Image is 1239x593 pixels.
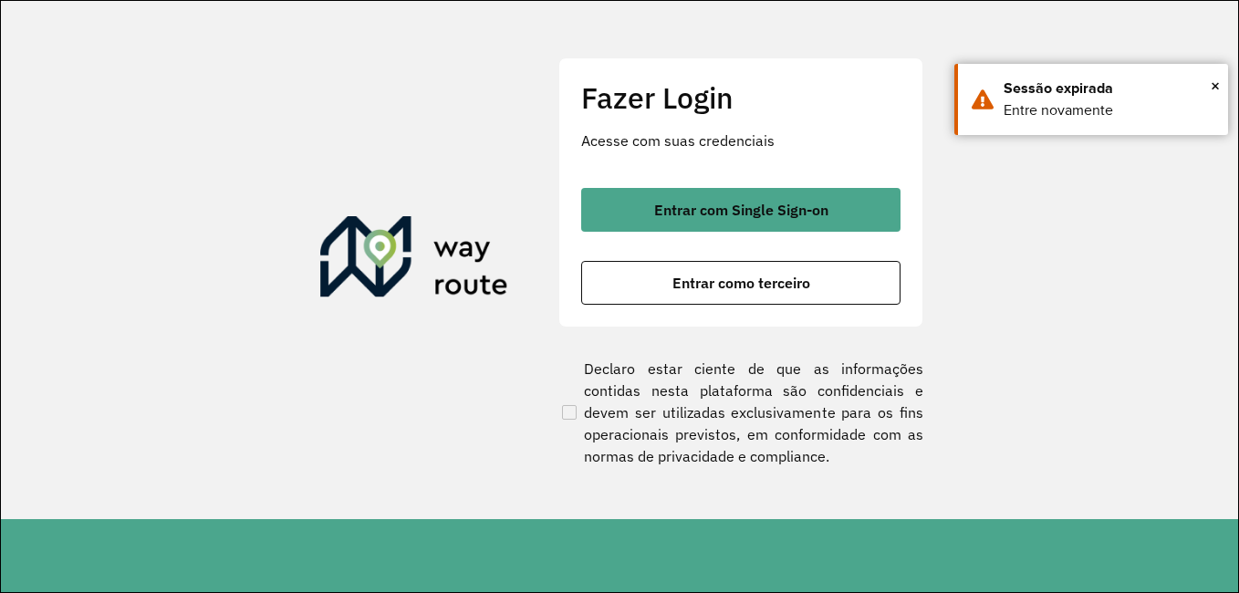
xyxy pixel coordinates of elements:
[1004,78,1214,99] div: Sessão expirada
[581,261,901,305] button: button
[581,188,901,232] button: button
[581,130,901,151] p: Acesse com suas credenciais
[672,276,810,290] span: Entrar como terceiro
[1211,72,1220,99] button: Close
[558,358,923,467] label: Declaro estar ciente de que as informações contidas nesta plataforma são confidenciais e devem se...
[320,216,508,304] img: Roteirizador AmbevTech
[654,203,828,217] span: Entrar com Single Sign-on
[581,80,901,115] h2: Fazer Login
[1211,72,1220,99] span: ×
[1004,99,1214,121] div: Entre novamente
